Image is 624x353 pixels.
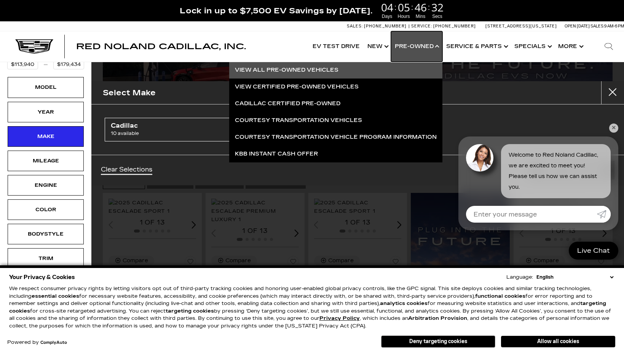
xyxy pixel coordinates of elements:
a: Cadillac Certified Pre-Owned [229,95,442,112]
a: Clear Selections [101,166,152,175]
h2: Select Make [103,87,156,99]
span: Your Privacy & Cookies [9,272,75,282]
img: Agent profile photo [466,144,493,172]
div: Model [27,83,65,91]
span: Sales: [347,24,363,29]
div: MileageMileage [8,151,84,171]
span: Sales: [590,24,604,29]
div: Trim [27,254,65,263]
a: Sales: [PHONE_NUMBER] [347,24,409,28]
strong: Arbitration Provision [408,315,467,321]
div: YearYear [8,102,84,122]
span: Cadillac [111,122,242,130]
span: Secs [430,13,445,20]
div: Bodystyle [27,230,65,238]
img: Cadillac Dark Logo with Cadillac White Text [15,39,53,54]
p: We respect consumer privacy rights by letting visitors opt out of third-party tracking cookies an... [9,285,615,330]
span: Hours [397,13,411,20]
div: Welcome to Red Noland Cadillac, we are excited to meet you! Please tell us how we can assist you. [501,144,611,198]
a: Pre-Owned [391,31,442,62]
span: Mins [413,13,428,20]
div: Powered by [7,340,67,345]
span: Red Noland Cadillac, Inc. [76,42,246,51]
a: KBB Instant Cash Offer [229,146,442,162]
button: More [554,31,586,62]
span: Lock in up to $7,500 EV Savings by [DATE]. [180,6,372,16]
div: ColorColor [8,199,84,220]
span: 9 AM-6 PM [604,24,624,29]
a: ComplyAuto [40,340,67,345]
div: TrimTrim [8,248,84,269]
span: : [411,2,413,13]
strong: targeting cookies [166,308,214,314]
span: Service: [411,24,432,29]
div: BodystyleBodystyle [8,224,84,244]
span: 04 [380,2,394,13]
input: Enter your message [466,206,597,223]
span: 32 [430,2,445,13]
span: Live Chat [573,246,614,255]
a: View All Pre-Owned Vehicles [229,62,442,79]
select: Language Select [535,273,615,281]
a: [STREET_ADDRESS][US_STATE] [485,24,557,29]
a: Red Noland Cadillac, Inc. [76,43,246,50]
a: Service: [PHONE_NUMBER] [409,24,478,28]
div: Color [27,205,65,214]
a: View Certified Pre-Owned Vehicles [229,79,442,95]
a: Specials [511,31,554,62]
input: Minimum [7,59,38,69]
div: Make [27,132,65,141]
a: Privacy Policy [319,315,360,321]
a: Courtesy Transportation Vehicles [229,112,442,129]
strong: functional cookies [475,293,525,299]
a: Service & Parts [442,31,511,62]
button: Allow all cookies [501,336,615,347]
a: New [364,31,391,62]
span: 05 [397,2,411,13]
div: ModelModel [8,77,84,98]
span: [PHONE_NUMBER] [433,24,476,29]
a: EV Test Drive [309,31,364,62]
div: MakeMake [8,126,84,147]
a: Live Chat [569,242,618,260]
span: 10 available [111,130,242,137]
div: Engine [27,181,65,189]
span: : [394,2,397,13]
span: [PHONE_NUMBER] [364,24,407,29]
div: EngineEngine [8,175,84,196]
strong: analytics cookies [380,300,428,306]
a: Close [611,4,620,13]
span: 46 [413,2,428,13]
button: Deny targeting cookies [381,335,495,348]
strong: targeting cookies [9,300,606,314]
span: Days [380,13,394,20]
span: : [428,2,430,13]
a: Submit [597,206,611,223]
div: Language: [506,275,533,280]
a: Cadillac10 available [105,118,271,141]
div: Mileage [27,157,65,165]
span: Open [DATE] [565,24,590,29]
a: Courtesy Transportation Vehicle Program Information [229,129,442,146]
strong: essential cookies [32,293,79,299]
button: close [601,81,624,104]
input: Maximum [53,59,84,69]
div: Year [27,108,65,116]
